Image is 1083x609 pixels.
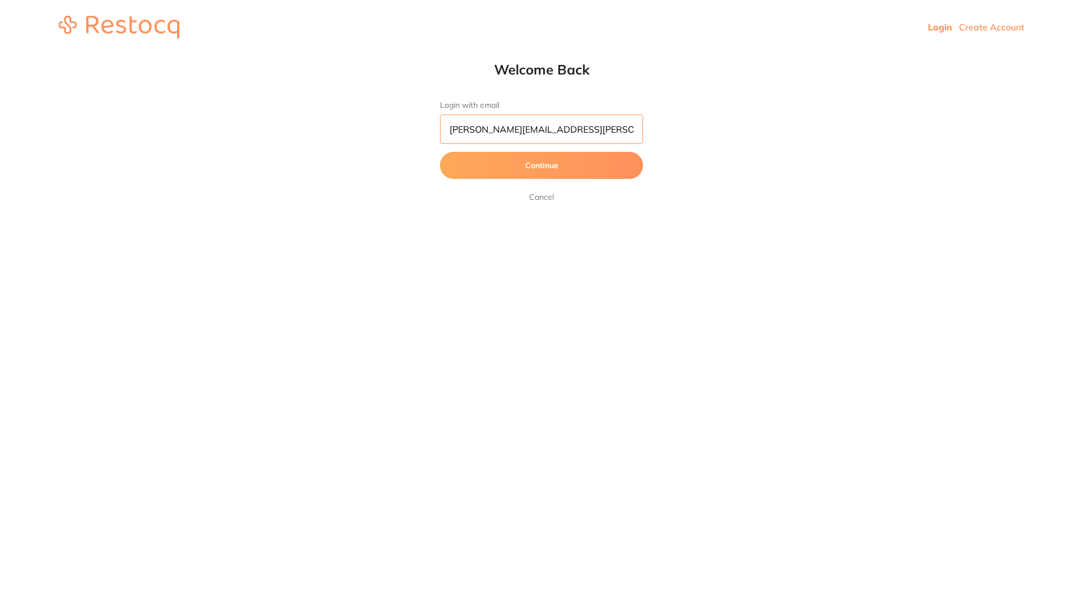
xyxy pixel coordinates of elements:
img: restocq_logo.svg [59,16,179,38]
label: Login with email [440,100,643,110]
a: Create Account [959,21,1024,33]
button: Continue [440,152,643,179]
a: Login [928,21,952,33]
a: Cancel [527,190,556,204]
h1: Welcome Back [417,61,666,78]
